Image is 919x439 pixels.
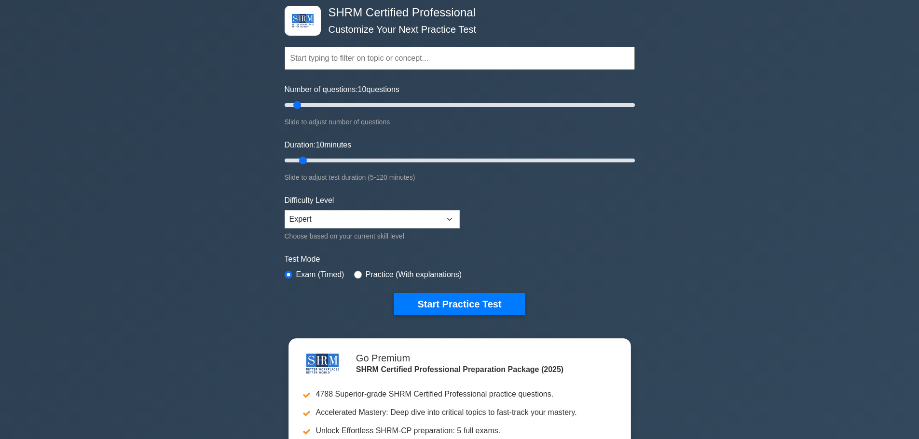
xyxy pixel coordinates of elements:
[285,84,399,95] label: Number of questions: questions
[296,269,344,280] label: Exam (Timed)
[366,269,462,280] label: Practice (With explanations)
[358,85,367,93] span: 10
[285,195,334,206] label: Difficulty Level
[285,116,635,128] div: Slide to adjust number of questions
[315,141,324,149] span: 10
[285,253,635,265] label: Test Mode
[325,6,588,20] h4: SHRM Certified Professional
[285,230,460,242] div: Choose based on your current skill level
[285,172,635,183] div: Slide to adjust test duration (5-120 minutes)
[285,47,635,70] input: Start typing to filter on topic or concept...
[394,293,524,315] button: Start Practice Test
[285,139,352,151] label: Duration: minutes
